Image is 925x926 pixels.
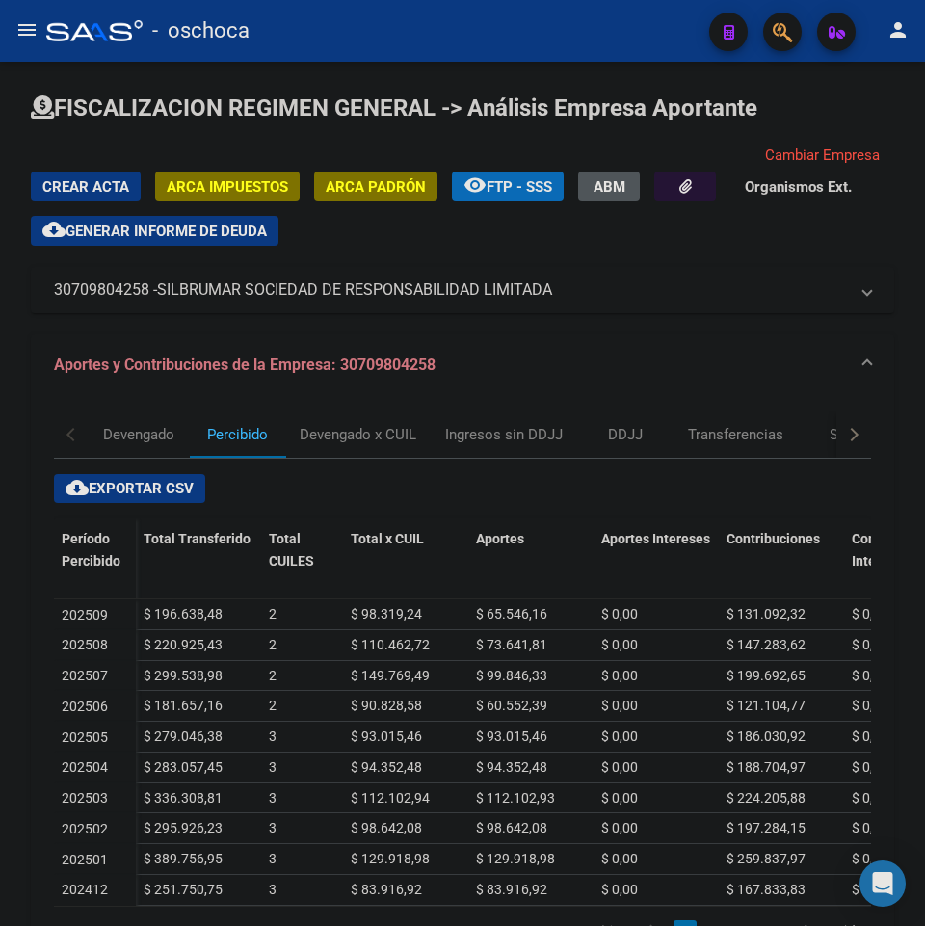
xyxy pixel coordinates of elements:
[144,820,223,835] span: $ 295.926,23
[144,637,223,652] span: $ 220.925,43
[54,474,205,503] button: Exportar CSV
[144,531,251,546] span: Total Transferido
[727,698,806,713] span: $ 121.104,77
[463,173,487,197] mat-icon: remove_red_eye
[269,606,277,622] span: 2
[601,668,638,683] span: $ 0,00
[476,759,547,775] span: $ 94.352,48
[155,172,300,201] button: ARCA Impuestos
[152,10,250,52] span: - oschoca
[261,518,343,599] datatable-header-cell: Total CUILES
[269,851,277,866] span: 3
[62,699,108,714] span: 202506
[269,820,277,835] span: 3
[351,637,430,652] span: $ 110.462,72
[852,637,888,652] span: $ 0,00
[859,860,906,907] div: Open Intercom Messenger
[42,178,129,196] span: Crear Acta
[601,882,638,897] span: $ 0,00
[351,882,422,897] span: $ 83.916,92
[62,852,108,867] span: 202501
[62,729,108,745] span: 202505
[727,668,806,683] span: $ 199.692,65
[476,790,555,806] span: $ 112.102,93
[727,790,806,806] span: $ 224.205,88
[31,334,894,396] mat-expansion-panel-header: Aportes y Contribuciones de la Empresa: 30709804258
[351,759,422,775] span: $ 94.352,48
[852,759,888,775] span: $ 0,00
[103,424,174,445] div: Devengado
[62,531,120,569] span: Período Percibido
[601,637,638,652] span: $ 0,00
[601,851,638,866] span: $ 0,00
[452,172,564,201] button: FTP - SSS
[594,518,719,599] datatable-header-cell: Aportes Intereses
[144,882,223,897] span: $ 251.750,75
[62,637,108,652] span: 202508
[476,851,555,866] span: $ 129.918,98
[62,607,108,622] span: 202509
[54,279,848,301] mat-panel-title: 30709804258 -
[886,18,910,41] mat-icon: person
[144,728,223,744] span: $ 279.046,38
[351,531,424,546] span: Total x CUIL
[727,728,806,744] span: $ 186.030,92
[601,606,638,622] span: $ 0,00
[269,790,277,806] span: 3
[601,531,710,546] span: Aportes Intereses
[351,606,422,622] span: $ 98.319,24
[351,790,430,806] span: $ 112.102,94
[601,759,638,775] span: $ 0,00
[144,759,223,775] span: $ 283.057,45
[719,518,844,599] datatable-header-cell: Contribuciones
[745,178,852,196] strong: Organismos Ext.
[269,882,277,897] span: 3
[852,606,888,622] span: $ 0,00
[476,882,547,897] span: $ 83.916,92
[314,172,437,201] button: ARCA Padrón
[727,759,806,775] span: $ 188.704,97
[326,178,426,196] span: ARCA Padrón
[269,698,277,713] span: 2
[144,668,223,683] span: $ 299.538,98
[136,518,261,599] datatable-header-cell: Total Transferido
[351,820,422,835] span: $ 98.642,08
[144,606,223,622] span: $ 196.638,48
[66,480,194,497] span: Exportar CSV
[601,820,638,835] span: $ 0,00
[269,531,314,569] span: Total CUILES
[601,728,638,744] span: $ 0,00
[351,668,430,683] span: $ 149.769,49
[727,882,806,897] span: $ 167.833,83
[751,139,894,172] button: Cambiar Empresa
[144,851,223,866] span: $ 389.756,95
[269,637,277,652] span: 2
[852,668,888,683] span: $ 0,00
[343,518,468,599] datatable-header-cell: Total x CUIL
[727,606,806,622] span: $ 131.092,32
[31,216,278,246] button: Generar informe de deuda
[727,637,806,652] span: $ 147.283,62
[852,882,888,897] span: $ 0,00
[727,851,806,866] span: $ 259.837,97
[351,851,430,866] span: $ 129.918,98
[62,668,108,683] span: 202507
[54,356,436,374] span: Aportes y Contribuciones de la Empresa: 30709804258
[476,728,547,744] span: $ 93.015,46
[578,172,640,201] button: ABM
[15,18,39,41] mat-icon: menu
[608,424,643,445] div: DDJJ
[852,728,888,744] span: $ 0,00
[765,146,880,164] span: Cambiar Empresa
[66,223,267,240] span: Generar informe de deuda
[476,820,547,835] span: $ 98.642,08
[31,93,757,123] h1: FISCALIZACION REGIMEN GENERAL -> Análisis Empresa Aportante
[269,728,277,744] span: 3
[476,531,524,546] span: Aportes
[31,172,141,201] button: Crear Acta
[42,218,66,241] mat-icon: cloud_download
[852,851,888,866] span: $ 0,00
[269,759,277,775] span: 3
[727,820,806,835] span: $ 197.284,15
[852,790,888,806] span: $ 0,00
